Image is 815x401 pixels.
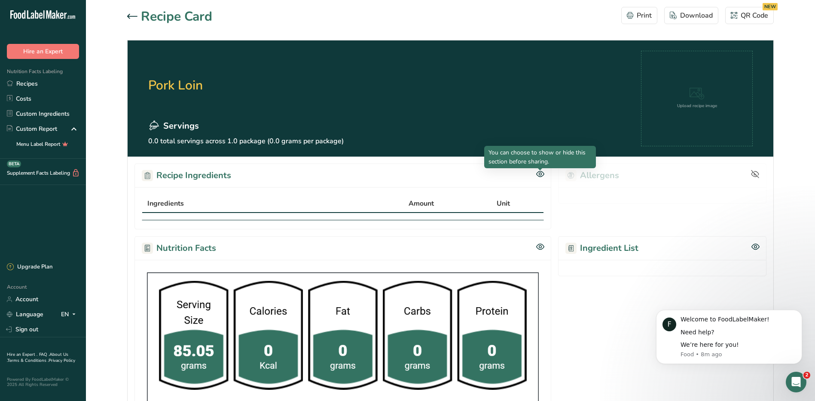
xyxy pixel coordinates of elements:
[677,103,717,109] div: Upload recipe image
[61,309,79,320] div: EN
[7,124,57,133] div: Custom Report
[49,358,75,364] a: Privacy Policy
[670,10,713,21] div: Download
[148,136,344,146] p: 0.0 total servings across 1.0 package (0.0 grams per package)
[763,3,778,10] div: NEW
[664,7,718,24] button: Download
[643,297,815,378] iframe: Intercom notifications message
[7,263,52,271] div: Upgrade Plan
[803,372,810,379] span: 2
[141,7,212,26] h1: Recipe Card
[7,160,21,167] div: BETA
[621,7,657,24] button: Print
[7,352,37,358] a: Hire an Expert .
[163,120,199,133] span: Servings
[39,352,49,358] a: FAQ .
[565,242,638,255] h2: Ingredient List
[7,352,68,364] a: About Us .
[409,198,434,209] span: Amount
[147,198,184,209] span: Ingredients
[142,242,216,255] h2: Nutrition Facts
[148,51,344,120] h2: Pork Loin
[7,44,79,59] button: Hire an Expert
[731,10,768,21] div: QR Code
[627,10,652,21] div: Print
[786,372,806,392] iframe: Intercom live chat
[7,307,43,322] a: Language
[497,198,510,209] span: Unit
[142,169,231,182] h2: Recipe Ingredients
[488,148,592,166] p: You can choose to show or hide this section before sharing.
[7,377,79,387] div: Powered By FoodLabelMaker © 2025 All Rights Reserved
[725,7,774,24] button: QR Code NEW
[7,358,49,364] a: Terms & Conditions .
